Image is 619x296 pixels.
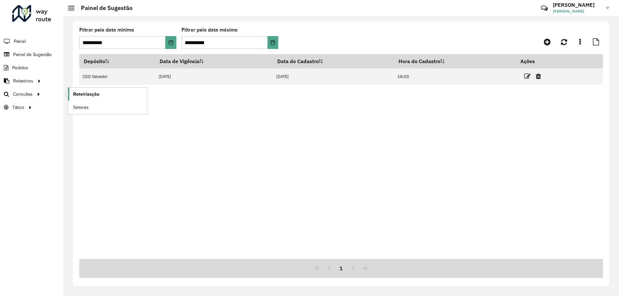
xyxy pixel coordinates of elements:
[553,2,601,8] h3: [PERSON_NAME]
[335,262,347,274] button: 1
[155,68,273,85] td: [DATE]
[68,88,147,100] a: Roteirização
[13,78,33,84] span: Relatórios
[536,72,541,81] a: Excluir
[79,54,155,68] th: Depósito
[182,26,238,34] label: Filtrar pela data máxima
[13,51,52,58] span: Painel de Sugestão
[68,101,147,114] a: Setores
[79,26,134,34] label: Filtrar pela data mínima
[394,68,516,85] td: 18:00
[268,36,278,49] button: Choose Date
[273,54,394,68] th: Data do Cadastro
[464,2,531,19] div: Críticas? Dúvidas? Elogios? Sugestões? Entre em contato conosco!
[12,64,28,71] span: Pedidos
[12,104,24,111] span: Tático
[273,68,394,85] td: [DATE]
[165,36,176,49] button: Choose Date
[394,54,516,68] th: Hora do Cadastro
[155,54,273,68] th: Data de Vigência
[74,5,133,12] h2: Painel de Sugestão
[14,38,26,45] span: Painel
[553,8,601,14] span: [PERSON_NAME]
[516,54,555,68] th: Ações
[73,91,99,98] span: Roteirização
[13,91,33,98] span: Consultas
[524,72,531,81] a: Editar
[537,1,551,15] a: Contato Rápido
[73,104,89,111] span: Setores
[79,68,155,85] td: CDD Salvador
